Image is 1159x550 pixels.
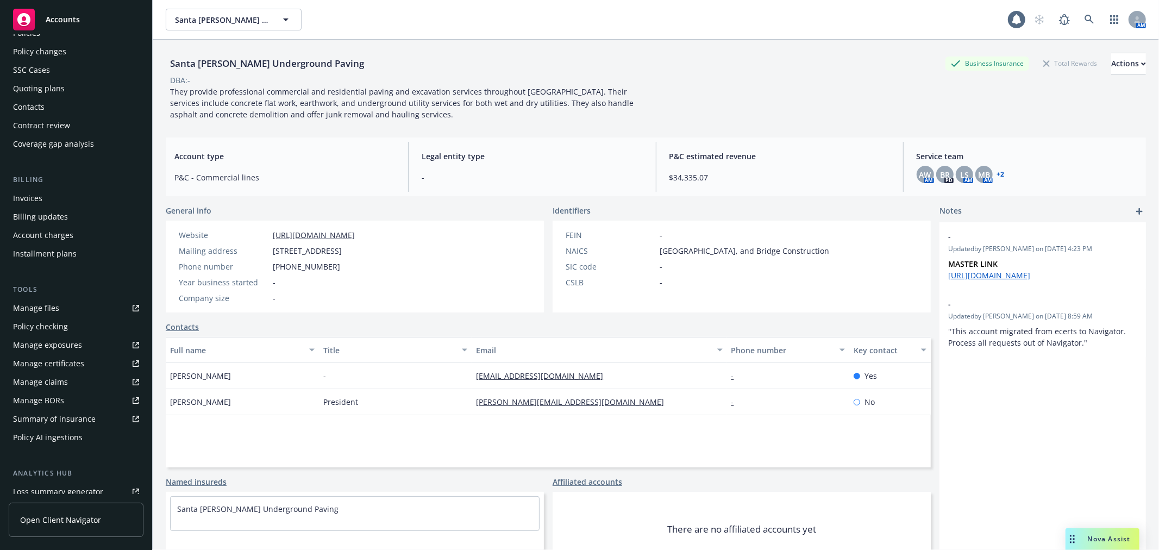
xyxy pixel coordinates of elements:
div: Manage claims [13,373,68,391]
div: Billing [9,174,143,185]
a: Manage BORs [9,392,143,409]
button: Santa [PERSON_NAME] Underground Paving [166,9,302,30]
a: Start snowing [1029,9,1050,30]
button: Key contact [849,337,931,363]
a: Invoices [9,190,143,207]
div: FEIN [566,229,655,241]
span: Santa [PERSON_NAME] Underground Paving [175,14,269,26]
div: Company size [179,292,268,304]
div: Manage exposures [13,336,82,354]
a: Report a Bug [1054,9,1075,30]
button: Actions [1111,53,1146,74]
a: Summary of insurance [9,410,143,428]
a: Affiliated accounts [553,476,622,487]
a: Contacts [9,98,143,116]
div: CSLB [566,277,655,288]
button: Title [319,337,472,363]
div: Full name [170,345,303,356]
span: Legal entity type [422,151,642,162]
span: [PHONE_NUMBER] [273,261,340,272]
span: - [273,277,275,288]
div: Loss summary generator [13,483,103,501]
a: Loss summary generator [9,483,143,501]
div: Contacts [13,98,45,116]
div: Manage certificates [13,355,84,372]
span: - [273,292,275,304]
a: Manage certificates [9,355,143,372]
a: add [1133,205,1146,218]
div: Business Insurance [945,57,1029,70]
div: Policy checking [13,318,68,335]
a: [URL][DOMAIN_NAME] [273,230,355,240]
div: NAICS [566,245,655,257]
span: Updated by [PERSON_NAME] on [DATE] 8:59 AM [948,311,1137,321]
div: Year business started [179,277,268,288]
span: - [323,370,326,382]
span: Updated by [PERSON_NAME] on [DATE] 4:23 PM [948,244,1137,254]
button: Full name [166,337,319,363]
div: Coverage gap analysis [13,135,94,153]
span: AW [919,169,931,180]
a: [EMAIL_ADDRESS][DOMAIN_NAME] [476,371,612,381]
div: Phone number [179,261,268,272]
a: Policy checking [9,318,143,335]
div: Policy changes [13,43,66,60]
div: Policy AI ingestions [13,429,83,446]
div: -Updatedby [PERSON_NAME] on [DATE] 8:59 AM"This account migrated from ecerts to Navigator. Proces... [939,290,1146,357]
div: Drag to move [1066,528,1079,550]
div: DBA: - [170,74,190,86]
button: Phone number [727,337,849,363]
span: BR [940,169,950,180]
a: Billing updates [9,208,143,226]
a: Manage exposures [9,336,143,354]
div: Santa [PERSON_NAME] Underground Paving [166,57,368,71]
a: [URL][DOMAIN_NAME] [948,270,1030,280]
button: Nova Assist [1066,528,1139,550]
strong: MASTER LINK [948,259,998,269]
div: Title [323,345,456,356]
div: Website [179,229,268,241]
span: [STREET_ADDRESS] [273,245,342,257]
span: General info [166,205,211,216]
a: Installment plans [9,245,143,262]
span: Accounts [46,15,80,24]
div: Billing updates [13,208,68,226]
div: Installment plans [13,245,77,262]
span: [PERSON_NAME] [170,370,231,382]
span: No [864,396,875,408]
span: MB [978,169,990,180]
div: Quoting plans [13,80,65,97]
span: - [422,172,642,183]
div: Email [476,345,710,356]
a: Accounts [9,4,143,35]
a: Search [1079,9,1100,30]
a: [PERSON_NAME][EMAIL_ADDRESS][DOMAIN_NAME] [476,397,673,407]
span: Account type [174,151,395,162]
span: LS [960,169,969,180]
a: SSC Cases [9,61,143,79]
div: Total Rewards [1038,57,1102,70]
span: Notes [939,205,962,218]
a: Policy AI ingestions [9,429,143,446]
span: $34,335.07 [669,172,890,183]
button: Email [472,337,726,363]
div: Analytics hub [9,468,143,479]
span: - [948,298,1109,310]
div: SSC Cases [13,61,50,79]
a: Named insureds [166,476,227,487]
span: - [660,229,662,241]
a: - [731,371,743,381]
span: President [323,396,358,408]
span: [GEOGRAPHIC_DATA], and Bridge Construction [660,245,829,257]
a: Contract review [9,117,143,134]
div: Key contact [854,345,914,356]
div: Phone number [731,345,833,356]
div: Manage BORs [13,392,64,409]
span: Open Client Navigator [20,514,101,526]
span: "This account migrated from ecerts to Navigator. Process all requests out of Navigator." [948,326,1128,348]
div: Invoices [13,190,42,207]
a: Quoting plans [9,80,143,97]
a: - [731,397,743,407]
div: Summary of insurance [13,410,96,428]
